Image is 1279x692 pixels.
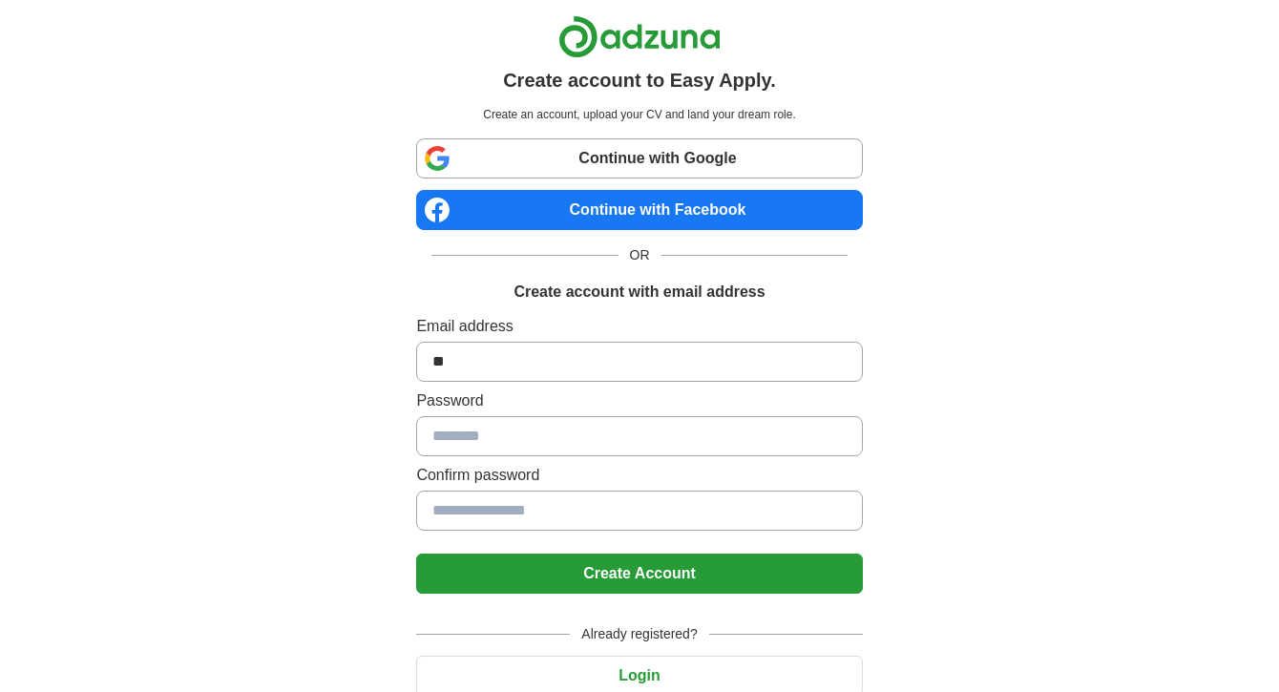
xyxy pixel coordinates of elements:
[558,15,721,58] img: Adzuna logo
[416,667,862,683] a: Login
[416,554,862,594] button: Create Account
[619,245,661,265] span: OR
[570,624,708,644] span: Already registered?
[503,66,776,94] h1: Create account to Easy Apply.
[420,106,858,123] p: Create an account, upload your CV and land your dream role.
[416,138,862,178] a: Continue with Google
[416,389,862,412] label: Password
[416,315,862,338] label: Email address
[416,190,862,230] a: Continue with Facebook
[416,464,862,487] label: Confirm password
[514,281,765,304] h1: Create account with email address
